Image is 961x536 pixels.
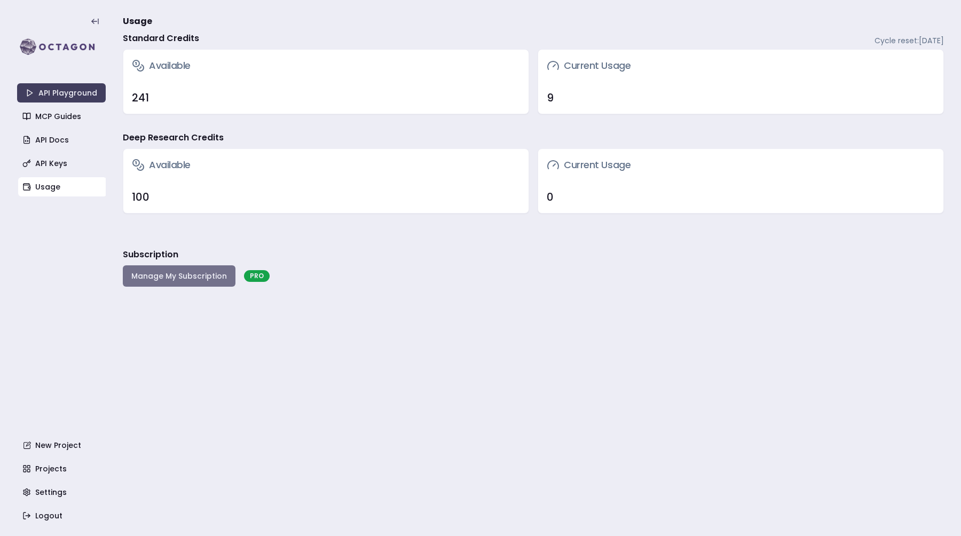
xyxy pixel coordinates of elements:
[18,107,107,126] a: MCP Guides
[547,190,935,204] div: 0
[547,90,935,105] div: 9
[123,265,235,287] button: Manage My Subscription
[132,157,191,172] h3: Available
[18,483,107,502] a: Settings
[547,157,631,172] h3: Current Usage
[875,35,944,46] span: Cycle reset: [DATE]
[123,32,199,45] h4: Standard Credits
[132,58,191,73] h3: Available
[244,270,270,282] div: PRO
[18,436,107,455] a: New Project
[17,36,106,58] img: logo-rect-yK7x_WSZ.svg
[18,506,107,525] a: Logout
[17,83,106,103] a: API Playground
[18,154,107,173] a: API Keys
[18,130,107,149] a: API Docs
[123,248,178,261] h3: Subscription
[547,58,631,73] h3: Current Usage
[132,190,520,204] div: 100
[123,15,152,28] span: Usage
[18,459,107,478] a: Projects
[18,177,107,196] a: Usage
[132,90,520,105] div: 241
[123,131,224,144] h4: Deep Research Credits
